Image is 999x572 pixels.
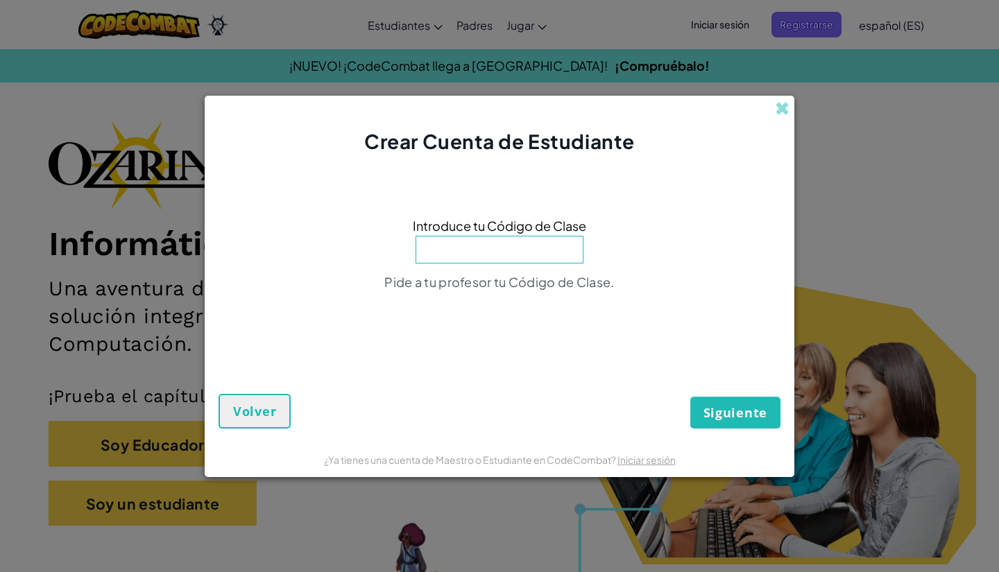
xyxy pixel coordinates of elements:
[233,403,276,419] font: Volver
[324,453,616,466] font: ¿Ya tienes una cuenta de Maestro o Estudiante en CodeCombat?
[703,404,767,421] font: Siguiente
[364,129,635,153] font: Crear Cuenta de Estudiante
[384,274,614,290] font: Pide a tu profesor tu Código de Clase.
[413,218,586,234] font: Introduce tu Código de Clase
[219,394,291,428] button: Volver
[690,397,780,428] button: Siguiente
[617,453,676,466] a: Iniciar sesión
